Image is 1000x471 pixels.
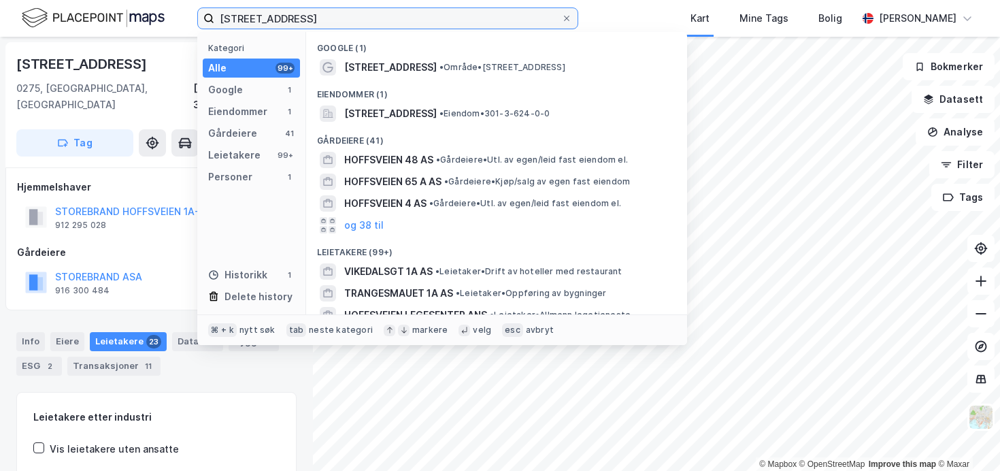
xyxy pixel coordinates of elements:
[759,459,797,469] a: Mapbox
[502,323,523,337] div: esc
[208,267,267,283] div: Historikk
[50,441,179,457] div: Vis leietakere uten ansatte
[526,325,554,336] div: avbryt
[439,62,565,73] span: Område • [STREET_ADDRESS]
[43,359,56,373] div: 2
[284,106,295,117] div: 1
[50,332,84,351] div: Eiere
[276,150,295,161] div: 99+
[869,459,936,469] a: Improve this map
[17,179,296,195] div: Hjemmelshaver
[439,108,550,119] span: Eiendom • 301-3-624-0-0
[435,266,622,277] span: Leietaker • Drift av hoteller med restaurant
[208,103,267,120] div: Eiendommer
[208,169,252,185] div: Personer
[344,263,433,280] span: VIKEDALSGT 1A AS
[208,323,237,337] div: ⌘ + k
[16,332,45,351] div: Info
[344,285,453,302] span: TRANGESMAUET 1A AS
[344,59,437,76] span: [STREET_ADDRESS]
[16,129,133,157] button: Tag
[903,53,995,80] button: Bokmerker
[55,220,106,231] div: 912 295 028
[309,325,373,336] div: neste kategori
[435,266,439,276] span: •
[968,404,994,430] img: Z
[931,184,995,211] button: Tags
[429,198,621,209] span: Gårdeiere • Utl. av egen/leid fast eiendom el.
[932,406,1000,471] iframe: Chat Widget
[306,78,687,103] div: Eiendommer (1)
[284,270,295,280] div: 1
[276,63,295,74] div: 99+
[436,155,628,165] span: Gårdeiere • Utl. av egen/leid fast eiendom el.
[208,125,257,142] div: Gårdeiere
[239,325,276,336] div: nytt søk
[439,62,444,72] span: •
[344,174,441,190] span: HOFFSVEIEN 65 A AS
[690,10,710,27] div: Kart
[344,307,487,323] span: HOFFSVEIEN LEGESENTER ANS
[456,288,607,299] span: Leietaker • Oppføring av bygninger
[429,198,433,208] span: •
[55,285,110,296] div: 916 300 484
[208,82,243,98] div: Google
[490,310,631,321] span: Leietaker • Allmenn legetjeneste
[916,118,995,146] button: Analyse
[444,176,630,187] span: Gårdeiere • Kjøp/salg av egen fast eiendom
[444,176,448,186] span: •
[208,147,261,163] div: Leietakere
[912,86,995,113] button: Datasett
[286,323,307,337] div: tab
[490,310,494,320] span: •
[67,357,161,376] div: Transaksjoner
[473,325,491,336] div: velg
[284,172,295,182] div: 1
[344,105,437,122] span: [STREET_ADDRESS]
[90,332,167,351] div: Leietakere
[224,289,293,305] div: Delete history
[208,60,227,76] div: Alle
[344,217,384,233] button: og 38 til
[436,155,440,165] span: •
[456,288,460,298] span: •
[22,6,165,30] img: logo.f888ab2527a4732fd821a326f86c7f29.svg
[739,10,788,27] div: Mine Tags
[929,151,995,178] button: Filter
[17,244,296,261] div: Gårdeiere
[818,10,842,27] div: Bolig
[16,53,150,75] div: [STREET_ADDRESS]
[16,80,193,113] div: 0275, [GEOGRAPHIC_DATA], [GEOGRAPHIC_DATA]
[208,43,300,53] div: Kategori
[799,459,865,469] a: OpenStreetMap
[284,84,295,95] div: 1
[16,357,62,376] div: ESG
[146,335,161,348] div: 23
[344,152,433,168] span: HOFFSVEIEN 48 AS
[33,409,280,425] div: Leietakere etter industri
[932,406,1000,471] div: Kontrollprogram for chat
[214,8,561,29] input: Søk på adresse, matrikkel, gårdeiere, leietakere eller personer
[306,32,687,56] div: Google (1)
[306,236,687,261] div: Leietakere (99+)
[193,80,297,113] div: [GEOGRAPHIC_DATA], 3/624
[141,359,155,373] div: 11
[412,325,448,336] div: markere
[172,332,223,351] div: Datasett
[306,125,687,149] div: Gårdeiere (41)
[284,128,295,139] div: 41
[344,195,427,212] span: HOFFSVEIEN 4 AS
[439,108,444,118] span: •
[879,10,956,27] div: [PERSON_NAME]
